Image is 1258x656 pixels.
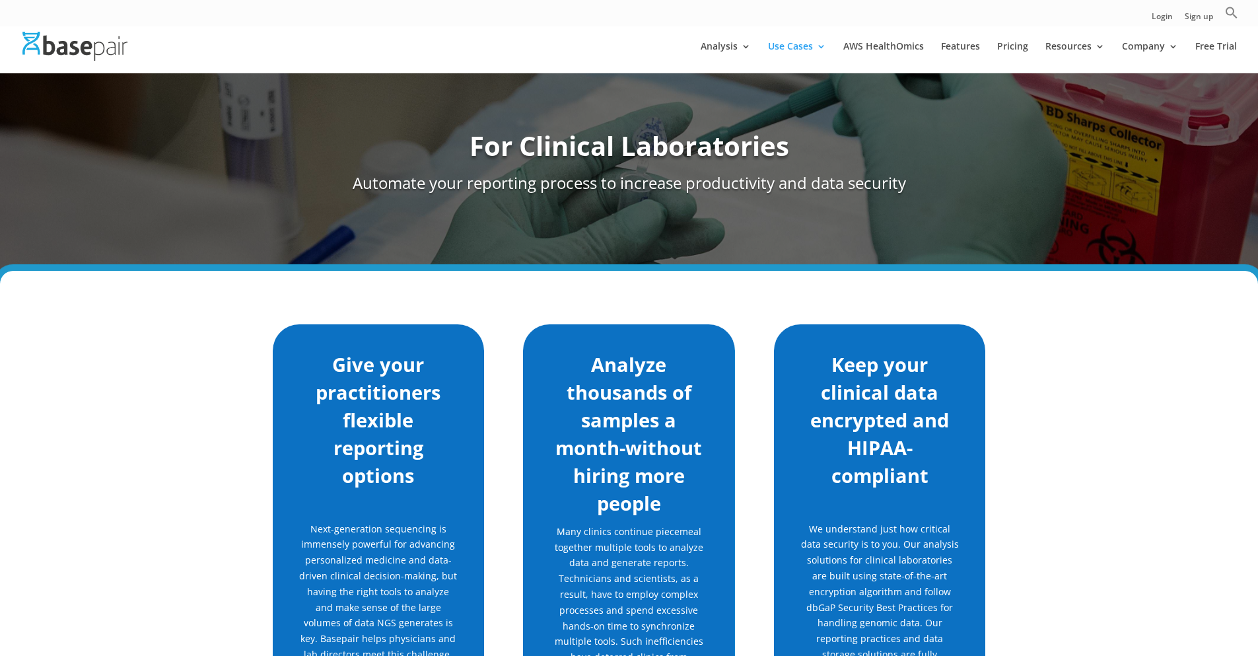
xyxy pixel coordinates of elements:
[843,42,924,73] a: AWS HealthOmics
[1152,13,1173,26] a: Login
[1225,6,1238,26] a: Search Icon Link
[941,42,980,73] a: Features
[69,172,1189,201] h2: Automate your reporting process to increase productivity and data security
[1225,6,1238,19] svg: Search
[768,42,826,73] a: Use Cases
[701,42,751,73] a: Analysis
[1122,42,1178,73] a: Company
[1195,42,1237,73] a: Free Trial
[1045,42,1105,73] a: Resources
[470,128,789,164] strong: For Clinical Laboratories
[1185,13,1213,26] a: Sign up
[22,32,127,60] img: Basepair
[997,42,1028,73] a: Pricing
[800,351,959,496] h2: Keep your clinical data encrypted and HIPAA-compliant
[549,351,708,524] h2: Analyze thousands of samples a month-without hiring more people
[299,351,458,496] h2: Give your practitioners flexible reporting options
